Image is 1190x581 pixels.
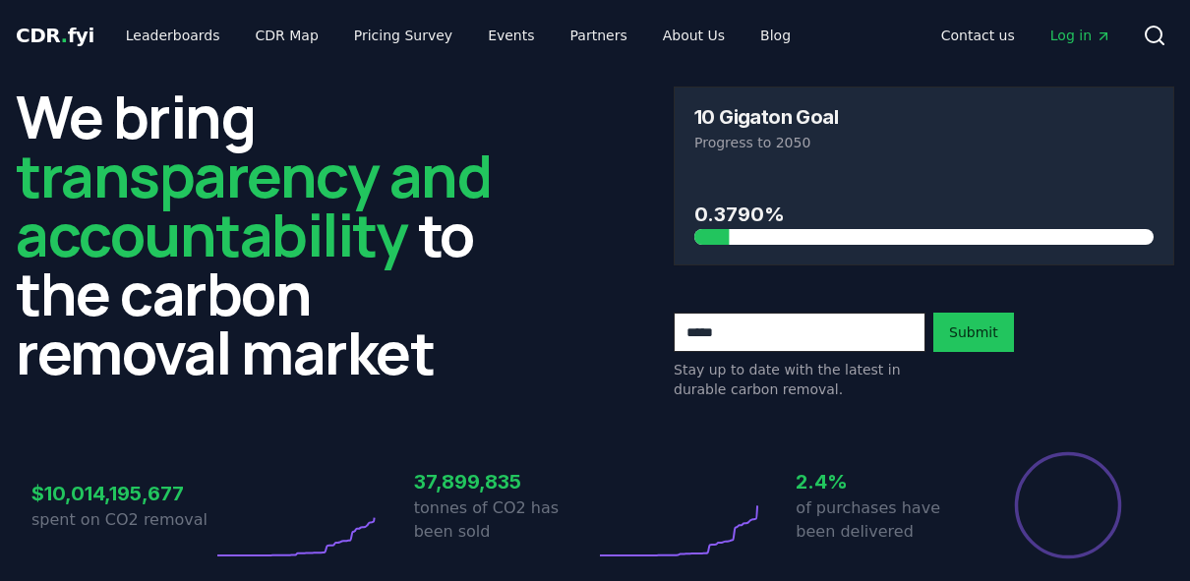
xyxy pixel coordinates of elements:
a: Blog [744,18,806,53]
h3: 37,899,835 [414,467,595,496]
a: CDR Map [240,18,334,53]
a: Pricing Survey [338,18,468,53]
div: Percentage of sales delivered [1013,450,1123,560]
h3: 2.4% [796,467,977,496]
span: . [61,24,68,47]
a: About Us [647,18,741,53]
a: Partners [555,18,643,53]
span: Log in [1050,26,1111,45]
a: Log in [1035,18,1127,53]
span: transparency and accountability [16,135,491,274]
h3: 10 Gigaton Goal [694,107,838,127]
p: of purchases have been delivered [796,496,977,544]
h2: We bring to the carbon removal market [16,87,516,381]
button: Submit [933,313,1014,352]
p: spent on CO2 removal [31,508,212,532]
h3: 0.3790% [694,200,1154,229]
p: tonnes of CO2 has been sold [414,496,595,544]
a: CDR.fyi [16,22,94,49]
a: Contact us [925,18,1031,53]
a: Events [472,18,550,53]
span: CDR fyi [16,24,94,47]
h3: $10,014,195,677 [31,479,212,508]
a: Leaderboards [110,18,236,53]
nav: Main [110,18,806,53]
nav: Main [925,18,1127,53]
p: Progress to 2050 [694,133,1154,152]
p: Stay up to date with the latest in durable carbon removal. [674,360,925,399]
